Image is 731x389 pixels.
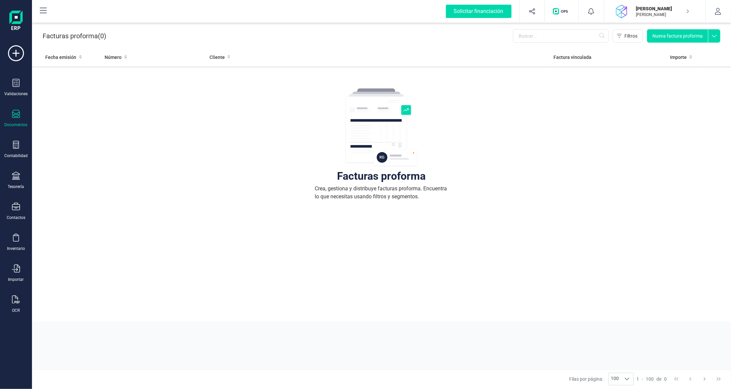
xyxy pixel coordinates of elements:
button: DA[PERSON_NAME][PERSON_NAME] [612,1,697,22]
input: Buscar... [513,29,609,43]
span: Cliente [209,54,225,61]
span: Filtros [624,33,637,39]
span: 100 [646,376,654,382]
img: DA [615,4,629,19]
div: Contabilidad [4,153,28,158]
div: - [636,376,667,382]
div: Facturas proforma ( ) [43,29,106,43]
button: Filtros [613,29,643,43]
div: Validaciones [4,91,28,97]
img: img-empty-table.svg [345,88,418,167]
button: Solicitar financiación [438,1,520,22]
img: Logo Finanedi [9,11,23,32]
button: Previous Page [684,373,697,385]
div: Tesorería [8,184,24,189]
p: [PERSON_NAME] [636,5,689,12]
img: Logo de OPS [553,8,570,15]
div: Solicitar financiación [446,5,512,18]
button: Last Page [712,373,725,385]
div: OCR [12,308,20,313]
div: Inventario [7,246,25,251]
button: Next Page [698,373,711,385]
button: Nueva factura proforma [647,29,708,43]
span: Importe [670,54,687,61]
span: 100 [609,373,621,385]
div: Filas por página: [569,373,634,385]
span: de [656,376,661,382]
div: Importar [8,277,24,282]
span: 1 [636,376,639,382]
div: Documentos [5,122,28,127]
span: 0 [664,376,667,382]
button: Logo de OPS [549,1,574,22]
span: Fecha emisión [45,54,76,61]
span: Número [105,54,122,61]
div: Facturas proforma [337,173,426,179]
button: First Page [670,373,683,385]
span: Factura vinculada [553,54,591,61]
span: 0 [100,31,104,41]
div: Contactos [7,215,25,220]
div: Crea, gestiona y distribuye facturas proforma. Encuentra lo que necesitas usando filtros y segmen... [315,185,448,201]
p: [PERSON_NAME] [636,12,689,17]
